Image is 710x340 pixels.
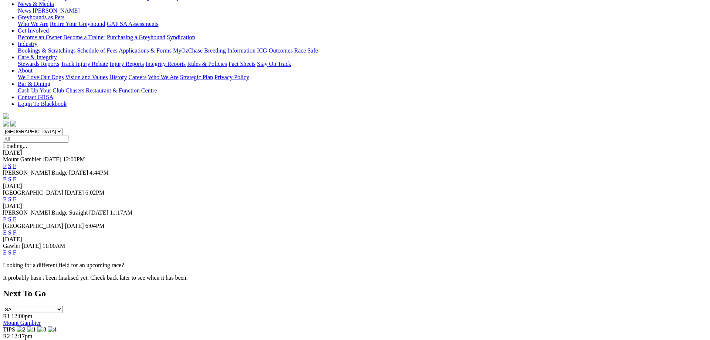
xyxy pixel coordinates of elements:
[3,169,68,176] span: [PERSON_NAME] Bridge
[3,289,707,299] h2: Next To Go
[77,47,117,54] a: Schedule of Fees
[18,7,707,14] div: News & Media
[3,333,10,339] span: R2
[107,21,159,27] a: GAP SA Assessments
[109,74,127,80] a: History
[63,156,85,162] span: 12:00PM
[89,169,109,176] span: 4:44PM
[148,74,179,80] a: Who We Are
[85,223,105,229] span: 6:04PM
[18,47,75,54] a: Bookings & Scratchings
[33,7,80,14] a: [PERSON_NAME]
[3,262,707,269] p: Looking for a different field for an upcoming race?
[3,249,7,256] a: E
[3,196,7,202] a: E
[3,243,20,249] span: Gawler
[180,74,213,80] a: Strategic Plan
[3,143,27,149] span: Loading...
[18,27,49,34] a: Get Involved
[18,14,64,20] a: Greyhounds as Pets
[8,216,11,222] a: S
[11,313,33,319] span: 12:00pm
[3,149,707,156] div: [DATE]
[8,163,11,169] a: S
[18,7,31,14] a: News
[3,135,68,143] input: Select date
[3,320,41,326] a: Mount Gambier
[37,326,46,333] img: 8
[3,313,10,319] span: R1
[3,209,88,216] span: [PERSON_NAME] Bridge Straight
[61,61,108,67] a: Track Injury Rebate
[257,47,293,54] a: ICG Outcomes
[13,196,16,202] a: F
[3,326,15,333] span: TIPS
[3,121,9,127] img: facebook.svg
[13,176,16,182] a: F
[8,176,11,182] a: S
[18,101,67,107] a: Login To Blackbook
[18,54,57,60] a: Care & Integrity
[3,275,188,281] partial: It probably hasn't been finalised yet. Check back later to see when it has been.
[167,34,195,40] a: Syndication
[107,34,165,40] a: Purchasing a Greyhound
[187,61,227,67] a: Rules & Policies
[10,121,16,127] img: twitter.svg
[11,333,33,339] span: 12:17pm
[17,326,26,333] img: 2
[18,87,707,94] div: Bar & Dining
[18,34,707,41] div: Get Involved
[69,169,88,176] span: [DATE]
[18,21,48,27] a: Who We Are
[65,74,108,80] a: Vision and Values
[8,196,11,202] a: S
[89,209,108,216] span: [DATE]
[27,326,36,333] img: 1
[110,209,133,216] span: 11:17AM
[229,61,256,67] a: Fact Sheets
[18,67,33,74] a: About
[257,61,291,67] a: Stay On Track
[3,203,707,209] div: [DATE]
[145,61,186,67] a: Integrity Reports
[13,229,16,236] a: F
[50,21,105,27] a: Retire Your Greyhound
[18,47,707,54] div: Industry
[18,81,50,87] a: Bar & Dining
[3,176,7,182] a: E
[214,74,249,80] a: Privacy Policy
[18,61,707,67] div: Care & Integrity
[43,243,65,249] span: 11:00AM
[128,74,146,80] a: Careers
[8,229,11,236] a: S
[65,189,84,196] span: [DATE]
[3,236,707,243] div: [DATE]
[3,189,63,196] span: [GEOGRAPHIC_DATA]
[18,21,707,27] div: Greyhounds as Pets
[48,326,57,333] img: 4
[85,189,105,196] span: 6:02PM
[109,61,144,67] a: Injury Reports
[18,74,64,80] a: We Love Our Dogs
[13,163,16,169] a: F
[43,156,62,162] span: [DATE]
[65,87,157,94] a: Chasers Restaurant & Function Centre
[18,74,707,81] div: About
[3,113,9,119] img: logo-grsa-white.png
[3,229,7,236] a: E
[3,156,41,162] span: Mount Gambier
[173,47,203,54] a: MyOzChase
[18,41,37,47] a: Industry
[18,87,64,94] a: Cash Up Your Club
[3,216,7,222] a: E
[3,163,7,169] a: E
[63,34,105,40] a: Become a Trainer
[294,47,318,54] a: Race Safe
[3,223,63,229] span: [GEOGRAPHIC_DATA]
[8,249,11,256] a: S
[119,47,172,54] a: Applications & Forms
[3,183,707,189] div: [DATE]
[18,1,54,7] a: News & Media
[13,216,16,222] a: F
[18,94,53,100] a: Contact GRSA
